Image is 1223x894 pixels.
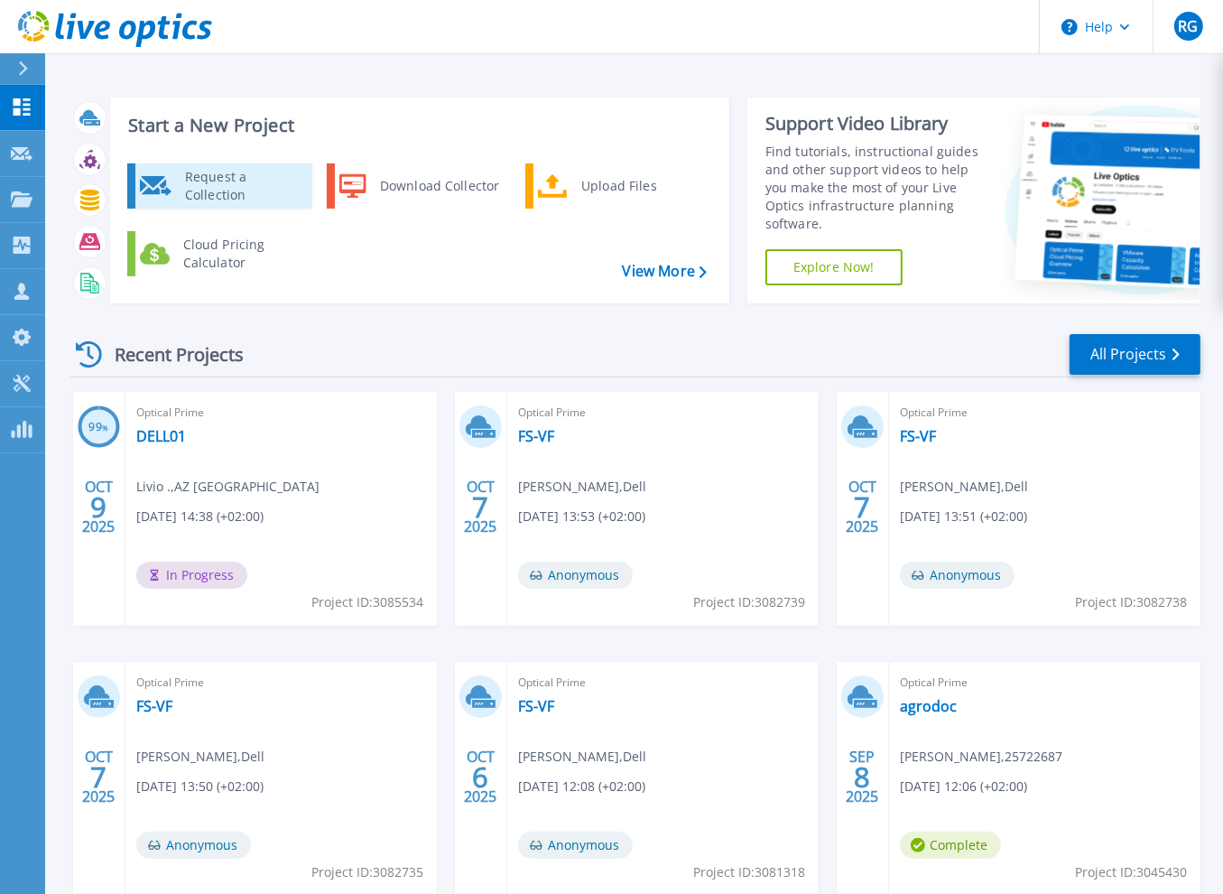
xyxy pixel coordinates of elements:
span: Project ID: 3085534 [311,592,423,612]
div: SEP 2025 [845,744,879,810]
span: [DATE] 13:50 (+02:00) [136,777,264,796]
span: Project ID: 3081318 [693,862,805,882]
h3: Start a New Project [128,116,706,135]
span: [DATE] 12:06 (+02:00) [900,777,1027,796]
a: Download Collector [327,163,512,209]
span: Project ID: 3045430 [1075,862,1187,882]
span: In Progress [136,562,247,589]
span: [PERSON_NAME] , Dell [900,477,1028,497]
span: 9 [90,499,107,515]
div: OCT 2025 [845,474,879,540]
a: Request a Collection [127,163,312,209]
span: 8 [854,769,870,785]
a: All Projects [1070,334,1200,375]
div: OCT 2025 [81,474,116,540]
span: 7 [90,769,107,785]
span: Project ID: 3082738 [1075,592,1187,612]
h3: 99 [78,417,120,438]
div: OCT 2025 [463,744,497,810]
a: FS-VF [900,427,936,445]
span: Anonymous [518,832,633,859]
span: Project ID: 3082735 [311,862,423,882]
span: Complete [900,832,1001,859]
div: OCT 2025 [81,744,116,810]
div: Download Collector [371,168,507,204]
span: [PERSON_NAME] , 25722687 [900,747,1062,767]
span: 6 [472,769,488,785]
div: Cloud Pricing Calculator [174,236,308,272]
a: View More [623,263,707,280]
a: DELL01 [136,427,186,445]
span: [DATE] 14:38 (+02:00) [136,507,264,526]
span: [PERSON_NAME] , Dell [518,747,646,767]
div: Find tutorials, instructional guides and other support videos to help you make the most of your L... [765,143,991,233]
span: Optical Prime [136,403,426,423]
span: [PERSON_NAME] , Dell [136,747,264,767]
span: Optical Prime [518,673,808,693]
div: OCT 2025 [463,474,497,540]
span: [DATE] 12:08 (+02:00) [518,777,645,796]
span: [PERSON_NAME] , Dell [518,477,646,497]
span: Anonymous [136,832,251,859]
span: Anonymous [900,562,1015,589]
div: Recent Projects [69,332,268,377]
div: Request a Collection [176,168,308,204]
span: 7 [472,499,488,515]
span: Optical Prime [136,673,426,693]
span: Optical Prime [518,403,808,423]
span: Optical Prime [900,403,1190,423]
span: Optical Prime [900,673,1190,693]
a: FS-VF [518,697,554,715]
div: Upload Files [572,168,706,204]
span: 7 [854,499,870,515]
span: RG [1178,19,1198,33]
span: [DATE] 13:53 (+02:00) [518,507,645,526]
a: FS-VF [136,697,172,715]
a: Cloud Pricing Calculator [127,231,312,276]
a: agrodoc [900,697,957,715]
a: FS-VF [518,427,554,445]
span: Project ID: 3082739 [693,592,805,612]
a: Upload Files [525,163,710,209]
span: Anonymous [518,562,633,589]
span: [DATE] 13:51 (+02:00) [900,507,1027,526]
span: Livio . , AZ [GEOGRAPHIC_DATA] [136,477,320,497]
a: Explore Now! [765,249,903,285]
div: Support Video Library [765,112,991,135]
span: % [102,423,108,433]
